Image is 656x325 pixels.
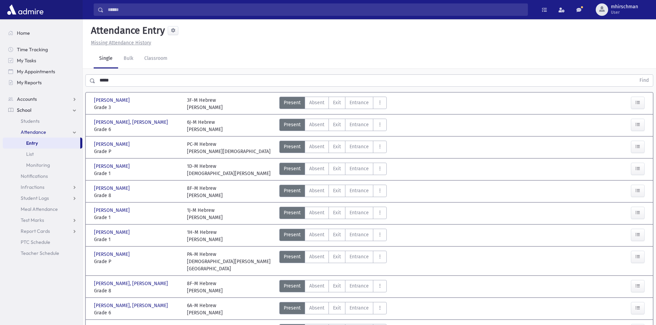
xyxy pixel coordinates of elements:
div: 1J-M Hebrew [PERSON_NAME] [187,207,223,221]
a: Meal Attendance [3,204,82,215]
span: Report Cards [21,228,50,234]
span: Exit [333,209,341,216]
span: Present [284,99,301,106]
span: Grade 6 [94,126,180,133]
span: Present [284,282,301,290]
span: [PERSON_NAME] [94,141,131,148]
span: Grade 8 [94,287,180,294]
span: Test Marks [21,217,44,223]
span: List [26,151,34,157]
span: Absent [309,209,324,216]
span: Present [284,187,301,194]
span: PTC Schedule [21,239,50,245]
span: [PERSON_NAME], [PERSON_NAME] [94,302,169,309]
span: Absent [309,304,324,312]
a: Home [3,28,82,39]
span: My Reports [17,79,42,86]
a: PTC Schedule [3,237,82,248]
a: Attendance [3,127,82,138]
a: Classroom [139,49,173,68]
span: Entrance [350,121,369,128]
span: Exit [333,143,341,150]
span: Entrance [350,99,369,106]
u: Missing Attendance History [91,40,151,46]
button: Find [635,75,653,86]
span: User [611,10,638,15]
span: Entrance [350,143,369,150]
div: PA-M Hebrew [DEMOGRAPHIC_DATA][PERSON_NAME][GEOGRAPHIC_DATA] [187,251,273,272]
span: Monitoring [26,162,50,168]
div: AttTypes [279,251,387,272]
span: My Appointments [17,68,55,75]
a: Test Marks [3,215,82,226]
span: Absent [309,121,324,128]
a: Time Tracking [3,44,82,55]
span: Grade 1 [94,236,180,243]
span: Notifications [21,173,48,179]
h5: Attendance Entry [88,25,165,36]
span: My Tasks [17,57,36,64]
span: Grade 1 [94,214,180,221]
div: AttTypes [279,97,387,111]
span: Present [284,143,301,150]
a: Accounts [3,94,82,105]
span: Entry [26,140,38,146]
div: 1D-M Hebrew [DEMOGRAPHIC_DATA][PERSON_NAME] [187,163,271,177]
span: Absent [309,282,324,290]
span: [PERSON_NAME] [94,97,131,104]
span: Present [284,231,301,238]
span: Grade 3 [94,104,180,111]
a: Teacher Schedule [3,248,82,259]
span: Grade P [94,258,180,265]
a: Monitoring [3,160,82,171]
div: PC-M Hebrew [PERSON_NAME][DEMOGRAPHIC_DATA] [187,141,271,155]
span: Grade 8 [94,192,180,199]
div: AttTypes [279,207,387,221]
span: Absent [309,253,324,260]
span: Present [284,304,301,312]
div: AttTypes [279,119,387,133]
span: [PERSON_NAME] [94,163,131,170]
span: [PERSON_NAME] [94,229,131,236]
a: Single [94,49,118,68]
span: Exit [333,253,341,260]
span: mhirschman [611,4,638,10]
div: 1H-M Hebrew [PERSON_NAME] [187,229,223,243]
span: Teacher Schedule [21,250,59,256]
span: Absent [309,231,324,238]
div: AttTypes [279,141,387,155]
span: Absent [309,99,324,106]
span: Present [284,209,301,216]
a: Student Logs [3,193,82,204]
span: Attendance [21,129,46,135]
span: Exit [333,165,341,172]
span: Grade P [94,148,180,155]
div: AttTypes [279,302,387,316]
span: Present [284,253,301,260]
span: Present [284,165,301,172]
span: Infractions [21,184,44,190]
span: Entrance [350,231,369,238]
a: Bulk [118,49,139,68]
div: 8F-M Hebrew [PERSON_NAME] [187,185,223,199]
input: Search [104,3,528,16]
span: Meal Attendance [21,206,58,212]
span: School [17,107,31,113]
div: 6J-M Hebrew [PERSON_NAME] [187,119,223,133]
a: My Reports [3,77,82,88]
span: Exit [333,304,341,312]
span: Home [17,30,30,36]
span: Entrance [350,282,369,290]
span: [PERSON_NAME] [94,207,131,214]
a: School [3,105,82,116]
span: Students [21,118,40,124]
span: Exit [333,282,341,290]
span: Present [284,121,301,128]
span: Absent [309,165,324,172]
div: AttTypes [279,280,387,294]
a: Infractions [3,182,82,193]
span: [PERSON_NAME] [94,185,131,192]
span: Exit [333,187,341,194]
a: Report Cards [3,226,82,237]
a: Notifications [3,171,82,182]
